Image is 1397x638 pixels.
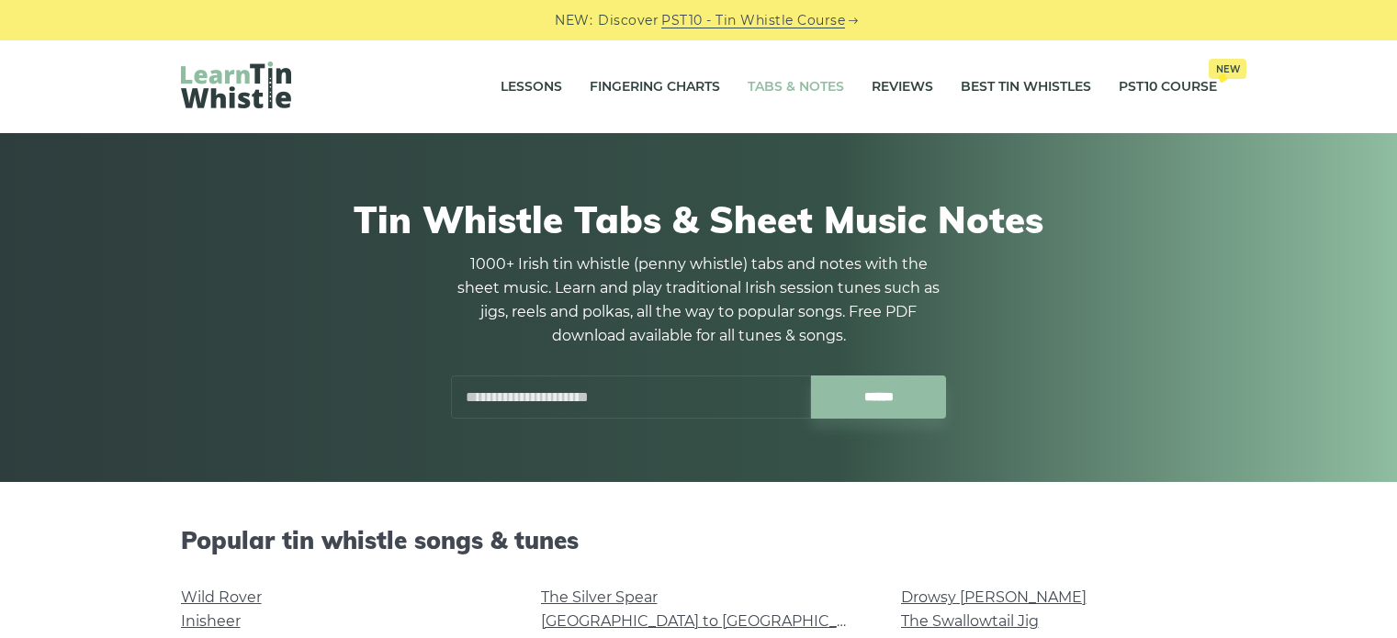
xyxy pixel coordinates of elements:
[501,64,562,110] a: Lessons
[590,64,720,110] a: Fingering Charts
[181,526,1217,554] h2: Popular tin whistle songs & tunes
[541,588,658,606] a: The Silver Spear
[961,64,1091,110] a: Best Tin Whistles
[181,612,241,630] a: Inisheer
[181,588,262,606] a: Wild Rover
[901,588,1087,606] a: Drowsy [PERSON_NAME]
[181,62,291,108] img: LearnTinWhistle.com
[451,252,947,348] p: 1000+ Irish tin whistle (penny whistle) tabs and notes with the sheet music. Learn and play tradi...
[748,64,844,110] a: Tabs & Notes
[1119,64,1217,110] a: PST10 CourseNew
[181,197,1217,241] h1: Tin Whistle Tabs & Sheet Music Notes
[901,612,1039,630] a: The Swallowtail Jig
[872,64,933,110] a: Reviews
[541,612,880,630] a: [GEOGRAPHIC_DATA] to [GEOGRAPHIC_DATA]
[1209,59,1246,79] span: New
